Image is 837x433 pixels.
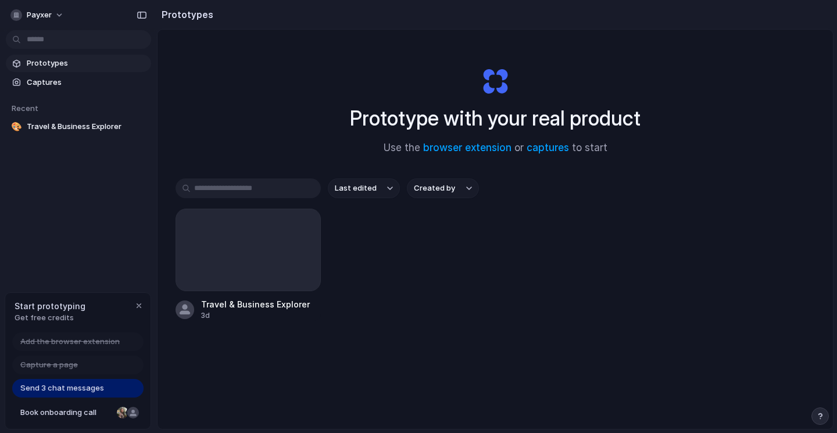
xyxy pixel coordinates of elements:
[20,407,112,418] span: Book onboarding call
[407,178,479,198] button: Created by
[27,77,146,88] span: Captures
[20,336,120,348] span: Add the browser extension
[157,8,213,22] h2: Prototypes
[6,55,151,72] a: Prototypes
[414,182,455,194] span: Created by
[328,178,400,198] button: Last edited
[12,103,38,113] span: Recent
[15,312,85,324] span: Get free credits
[176,209,321,321] a: Travel & Business Explorer3d
[20,382,104,394] span: Send 3 chat messages
[27,9,52,21] span: payxer
[12,403,144,422] a: Book onboarding call
[20,359,78,371] span: Capture a page
[10,121,22,133] div: 🎨
[201,310,321,321] div: 3d
[335,182,377,194] span: Last edited
[6,6,70,24] button: payxer
[116,406,130,420] div: Nicole Kubica
[27,58,146,69] span: Prototypes
[527,142,569,153] a: captures
[27,121,146,133] span: Travel & Business Explorer
[15,300,85,312] span: Start prototyping
[201,298,321,310] span: Travel & Business Explorer
[384,141,607,156] span: Use the or to start
[350,103,641,134] h1: Prototype with your real product
[6,118,151,135] a: 🎨Travel & Business Explorer
[423,142,512,153] a: browser extension
[6,74,151,91] a: Captures
[126,406,140,420] div: Christian Iacullo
